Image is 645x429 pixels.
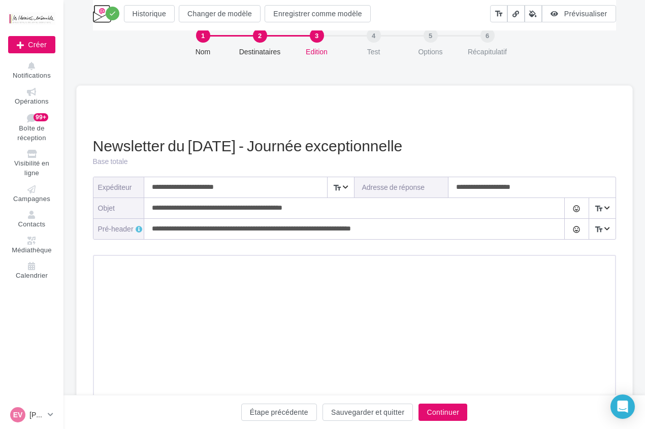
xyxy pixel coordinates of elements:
span: Select box activate [327,177,353,197]
span: Notifications [13,71,51,79]
div: Expéditeur [98,182,136,192]
button: Étape précédente [241,404,317,421]
span: Prévisualiser [564,9,607,18]
div: Test [341,47,406,57]
button: text_fields [490,5,507,22]
span: Contacts [18,220,46,228]
div: Edition [284,47,349,57]
button: Historique [124,5,175,22]
a: Campagnes [8,183,55,205]
span: Boîte de réception [17,124,46,142]
div: objet [98,203,136,213]
a: Calendrier [8,260,55,282]
div: Open Intercom Messenger [610,394,635,419]
div: Destinataires [228,47,293,57]
span: Select box activate [589,198,615,218]
i: tag_faces [572,205,580,213]
a: Médiathèque [8,235,55,256]
p: [PERSON_NAME] [29,410,44,420]
i: text_fields [494,9,503,19]
div: 2 [253,28,267,43]
div: 3 [310,28,324,43]
div: Options [398,47,463,57]
button: Sauvegarder et quitter [322,404,413,421]
button: Créer [8,36,55,53]
a: Visibilité en ligne [8,148,55,179]
div: Récapitulatif [455,47,520,57]
a: Boîte de réception99+ [8,111,55,144]
div: Base totale [93,156,616,167]
div: 6 [480,28,495,43]
div: Newsletter du [DATE] - Journée exceptionnelle [93,135,616,156]
span: Opérations [15,97,49,105]
label: Adresse de réponse [354,177,448,197]
button: Changer de modèle [179,5,261,22]
button: tag_faces [564,219,588,239]
span: EV [13,410,23,420]
div: 99+ [34,113,48,121]
div: Nom [171,47,236,57]
button: Continuer [418,404,467,421]
span: Select box activate [589,219,615,239]
i: check [109,10,116,17]
div: Modifications enregistrées [106,7,119,20]
div: Nouvelle campagne [8,36,55,53]
i: tag_faces [572,225,580,234]
button: tag_faces [564,198,588,218]
button: Notifications [8,60,55,82]
div: 5 [424,28,438,43]
div: 1 [196,28,210,43]
a: Opérations [8,86,55,108]
span: Médiathèque [12,246,52,254]
i: text_fields [594,224,603,235]
button: Enregistrer comme modèle [265,5,371,22]
div: Pré-header [98,224,144,234]
button: Prévisualiser [542,5,616,22]
div: 4 [367,28,381,43]
span: Visibilité en ligne [14,159,49,177]
i: text_fields [333,183,342,193]
a: Contacts [8,209,55,230]
i: text_fields [594,204,603,214]
span: Calendrier [16,271,48,279]
span: Campagnes [13,194,50,203]
a: EV [PERSON_NAME] [8,405,55,424]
